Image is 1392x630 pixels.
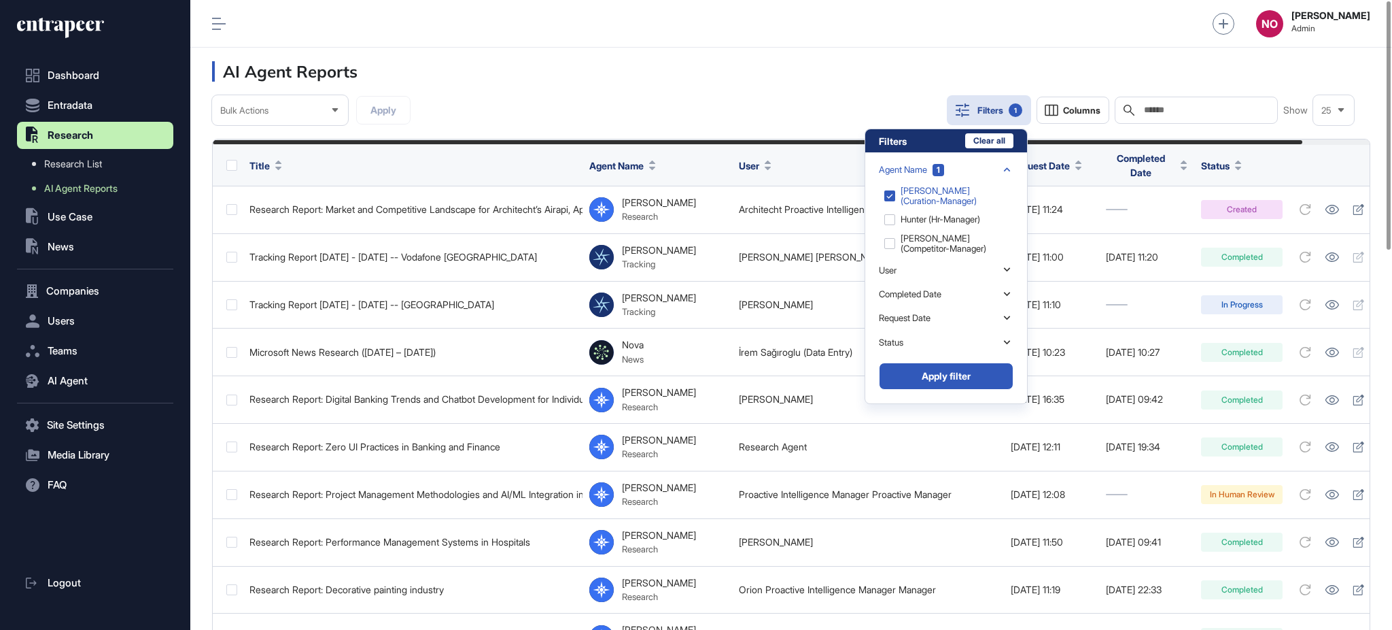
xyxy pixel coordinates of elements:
div: Nova [622,339,644,350]
span: Teams [48,346,77,357]
div: Completed [1201,580,1283,599]
div: In Progress [1201,295,1283,314]
button: Companies [17,278,173,305]
a: İrem Sağıroglu (Data Entry) [739,346,852,358]
div: [DATE] 11:20 [1106,252,1187,263]
button: Columns [1037,97,1109,124]
span: Dashboard [48,70,99,81]
a: Orion Proactive Intelligence Manager Manager [739,584,936,595]
a: Dashboard [17,62,173,89]
div: [DATE] 11:00 [1011,252,1092,263]
div: Tracking [622,306,696,317]
div: [DATE] 09:42 [1106,394,1187,405]
div: [PERSON_NAME] [622,387,696,398]
div: Completed [1201,343,1283,362]
div: Research [622,496,696,507]
div: [PERSON_NAME] [622,293,696,303]
div: User [879,265,897,276]
span: News [48,242,74,252]
div: [PERSON_NAME] [622,197,696,208]
div: Microsoft News Research ([DATE] – [DATE]) [249,347,576,358]
a: Logout [17,569,173,597]
button: Use Case [17,203,173,231]
button: Teams [17,337,173,365]
div: Agent Name [879,164,944,176]
span: Media Library [48,450,109,461]
div: Filters [879,134,907,148]
h3: AI Agent Reports [212,61,358,82]
button: Filters1 [947,95,1031,125]
span: Title [249,159,270,173]
div: Completed [1201,391,1283,410]
a: Architecht Proactive Intelligence Manager Proactive Manager [739,203,997,215]
span: Research List [44,159,102,169]
div: [DATE] 19:34 [1106,442,1187,452]
div: Tracking Report [DATE] - [DATE] -- [GEOGRAPHIC_DATA] [249,299,576,310]
button: Apply filter [879,363,1013,390]
div: [DATE] 12:11 [1011,442,1092,452]
button: AI Agent [17,367,173,395]
span: Use Case [48,212,92,222]
button: News [17,233,173,261]
div: [DATE] 11:50 [1011,537,1092,548]
span: AI Agent [48,376,88,386]
span: Users [48,316,75,327]
span: 25 [1321,105,1332,116]
div: Research [622,211,696,222]
span: Logout [48,578,81,588]
div: Research Report: Digital Banking Trends and Chatbot Development for Individual Customers [249,394,576,405]
button: Agent Name [589,159,656,173]
div: Completed [1201,248,1283,267]
div: [DATE] 10:23 [1011,347,1092,358]
div: Completed [1201,533,1283,552]
button: Site Settings [17,412,173,439]
div: Status [879,337,903,348]
div: Research [622,448,696,459]
a: Research Agent [739,441,807,452]
div: [DATE] 16:35 [1011,394,1092,405]
span: Entradata [48,100,92,111]
div: Created [1201,200,1283,219]
a: Research List [24,152,173,176]
div: Completed [1201,437,1283,457]
div: Research Report: Project Management Methodologies and AI/ML Integration in the Insurance Sector (... [249,489,576,500]
span: Bulk Actions [220,105,268,116]
button: Clear all [965,133,1013,148]
a: [PERSON_NAME] [739,536,813,548]
strong: [PERSON_NAME] [1291,10,1370,21]
span: Companies [46,286,99,297]
div: Completed Date [879,289,941,299]
div: [DATE] 12:08 [1011,489,1092,500]
div: Research Report: Decorative painting industry [249,584,576,595]
div: [PERSON_NAME] [622,245,696,256]
div: [DATE] 22:33 [1106,584,1187,595]
span: FAQ [48,480,67,491]
button: Users [17,308,173,335]
button: Status [1201,159,1242,173]
div: Research [622,591,696,602]
a: [PERSON_NAME] [739,393,813,405]
div: [PERSON_NAME] [622,435,696,446]
a: [PERSON_NAME] [739,299,813,310]
div: Tracking [622,259,696,269]
div: Research Report: Market and Competitive Landscape for Architecht’s Airapi, Appwys, and Powerfacto... [249,204,576,215]
span: Research [48,130,93,141]
span: Request Date [1011,159,1070,173]
span: Show [1283,105,1308,116]
a: Proactive Intelligence Manager Proactive Manager [739,488,952,500]
a: [PERSON_NAME] [PERSON_NAME] [739,251,890,263]
div: Research [622,544,696,554]
span: Site Settings [47,420,105,431]
div: [DATE] 09:41 [1106,537,1187,548]
div: Filters [977,103,1022,117]
div: News [622,354,644,365]
div: [DATE] 10:27 [1106,347,1187,358]
div: [PERSON_NAME] [622,482,696,493]
div: [PERSON_NAME] [622,530,696,541]
button: Title [249,159,282,173]
a: AI Agent Reports [24,176,173,201]
div: Research Report: Performance Management Systems in Hospitals [249,537,576,548]
button: NO [1256,10,1283,37]
div: [DATE] 11:24 [1011,204,1092,215]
